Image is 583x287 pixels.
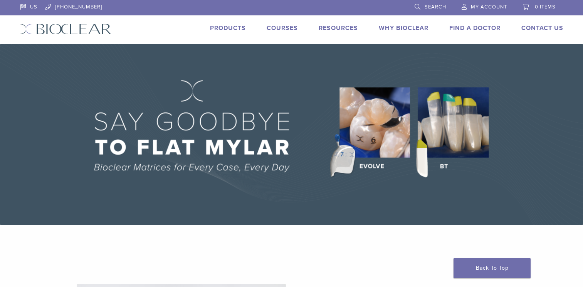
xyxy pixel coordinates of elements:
[471,4,507,10] span: My Account
[319,24,358,32] a: Resources
[267,24,298,32] a: Courses
[454,258,531,278] a: Back To Top
[425,4,446,10] span: Search
[379,24,428,32] a: Why Bioclear
[535,4,556,10] span: 0 items
[521,24,563,32] a: Contact Us
[210,24,246,32] a: Products
[449,24,501,32] a: Find A Doctor
[20,23,111,35] img: Bioclear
